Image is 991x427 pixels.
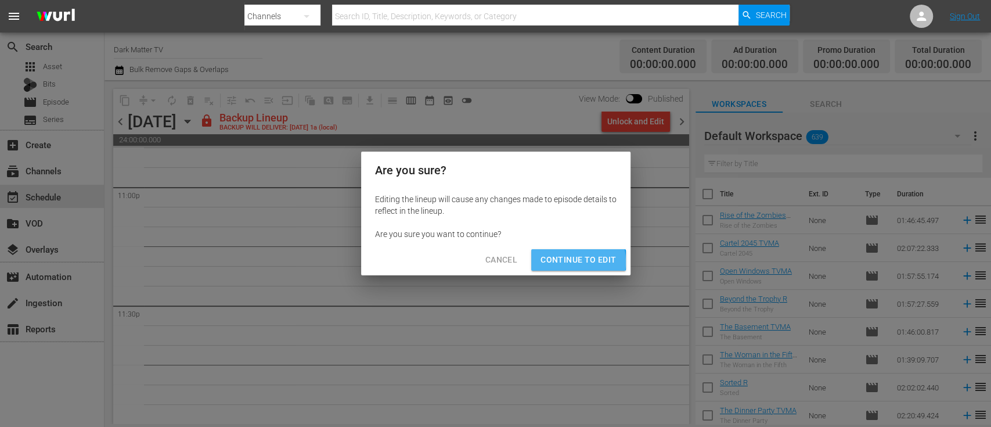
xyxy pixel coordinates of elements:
[7,9,21,23] span: menu
[375,161,617,180] h2: Are you sure?
[375,193,617,217] div: Editing the lineup will cause any changes made to episode details to reflect in the lineup.
[375,228,617,240] div: Are you sure you want to continue?
[540,253,616,267] span: Continue to Edit
[485,253,517,267] span: Cancel
[531,249,625,271] button: Continue to Edit
[28,3,84,30] img: ans4CAIJ8jUAAAAAAAAAAAAAAAAAAAAAAAAgQb4GAAAAAAAAAAAAAAAAAAAAAAAAJMjXAAAAAAAAAAAAAAAAAAAAAAAAgAT5G...
[755,5,786,26] span: Search
[950,12,980,21] a: Sign Out
[476,249,527,271] button: Cancel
